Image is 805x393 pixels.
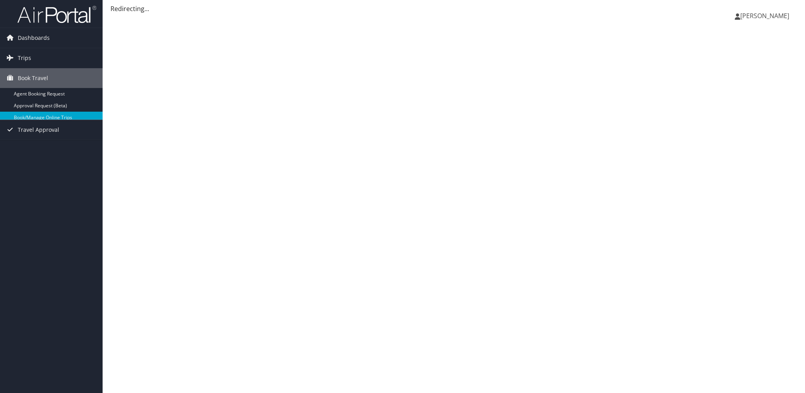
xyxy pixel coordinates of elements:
span: Travel Approval [18,120,59,140]
img: airportal-logo.png [17,5,96,24]
span: [PERSON_NAME] [740,11,789,20]
a: [PERSON_NAME] [735,4,797,28]
span: Dashboards [18,28,50,48]
span: Book Travel [18,68,48,88]
span: Trips [18,48,31,68]
div: Redirecting... [110,4,797,13]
